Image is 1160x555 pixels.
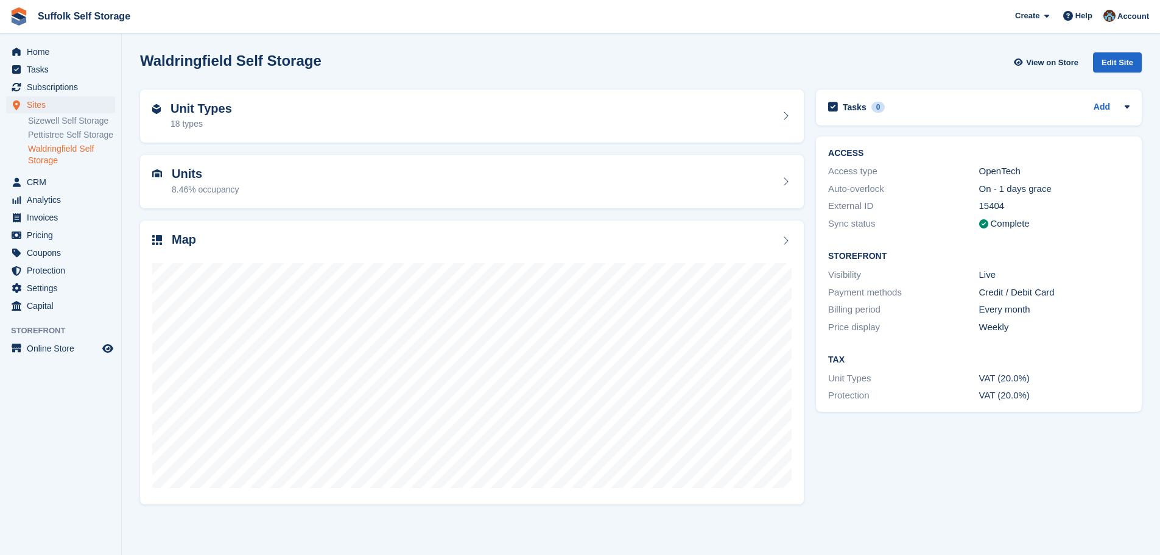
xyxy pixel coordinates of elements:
[33,6,135,26] a: Suffolk Self Storage
[6,244,115,261] a: menu
[140,221,804,505] a: Map
[979,286,1130,300] div: Credit / Debit Card
[979,372,1130,386] div: VAT (20.0%)
[1093,52,1142,77] a: Edit Site
[6,174,115,191] a: menu
[1094,101,1110,115] a: Add
[1075,10,1092,22] span: Help
[828,182,979,196] div: Auto-overlock
[828,320,979,334] div: Price display
[828,303,979,317] div: Billing period
[6,43,115,60] a: menu
[828,389,979,403] div: Protection
[172,183,239,196] div: 8.46% occupancy
[1015,10,1039,22] span: Create
[828,355,1130,365] h2: Tax
[172,233,196,247] h2: Map
[979,182,1130,196] div: On - 1 days grace
[27,227,100,244] span: Pricing
[100,341,115,356] a: Preview store
[6,96,115,113] a: menu
[979,199,1130,213] div: 15404
[27,61,100,78] span: Tasks
[27,262,100,279] span: Protection
[1103,10,1116,22] img: Lisa Furneaux
[27,340,100,357] span: Online Store
[140,52,322,69] h2: Waldringfield Self Storage
[6,280,115,297] a: menu
[27,174,100,191] span: CRM
[979,164,1130,179] div: OpenTech
[28,143,115,166] a: Waldringfield Self Storage
[27,209,100,226] span: Invoices
[27,96,100,113] span: Sites
[172,167,239,181] h2: Units
[843,102,866,113] h2: Tasks
[979,389,1130,403] div: VAT (20.0%)
[828,252,1130,261] h2: Storefront
[152,169,162,178] img: unit-icn-7be61d7bf1b0ce9d3e12c5938cc71ed9869f7b940bace4675aadf7bd6d80202e.svg
[828,372,979,386] div: Unit Types
[979,303,1130,317] div: Every month
[27,297,100,314] span: Capital
[152,104,161,114] img: unit-type-icn-2b2737a686de81e16bb02015468b77c625bbabd49415b5ef34ead5e3b44a266d.svg
[828,199,979,213] div: External ID
[979,268,1130,282] div: Live
[828,217,979,231] div: Sync status
[6,79,115,96] a: menu
[1117,10,1149,23] span: Account
[152,235,162,245] img: map-icn-33ee37083ee616e46c38cad1a60f524a97daa1e2b2c8c0bc3eb3415660979fc1.svg
[11,325,121,337] span: Storefront
[27,244,100,261] span: Coupons
[27,280,100,297] span: Settings
[6,191,115,208] a: menu
[828,149,1130,158] h2: ACCESS
[828,164,979,179] div: Access type
[10,7,28,26] img: stora-icon-8386f47178a22dfd0bd8f6a31ec36ba5ce8667c1dd55bd0f319d3a0aa187defe.svg
[28,115,115,127] a: Sizewell Self Storage
[6,340,115,357] a: menu
[6,262,115,279] a: menu
[170,102,232,116] h2: Unit Types
[28,129,115,141] a: Pettistree Self Storage
[6,209,115,226] a: menu
[140,90,804,143] a: Unit Types 18 types
[6,61,115,78] a: menu
[979,320,1130,334] div: Weekly
[27,79,100,96] span: Subscriptions
[170,118,232,130] div: 18 types
[1093,52,1142,72] div: Edit Site
[6,297,115,314] a: menu
[27,43,100,60] span: Home
[27,191,100,208] span: Analytics
[1026,57,1078,69] span: View on Store
[991,217,1030,231] div: Complete
[6,227,115,244] a: menu
[140,155,804,208] a: Units 8.46% occupancy
[1012,52,1083,72] a: View on Store
[828,286,979,300] div: Payment methods
[828,268,979,282] div: Visibility
[871,102,885,113] div: 0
